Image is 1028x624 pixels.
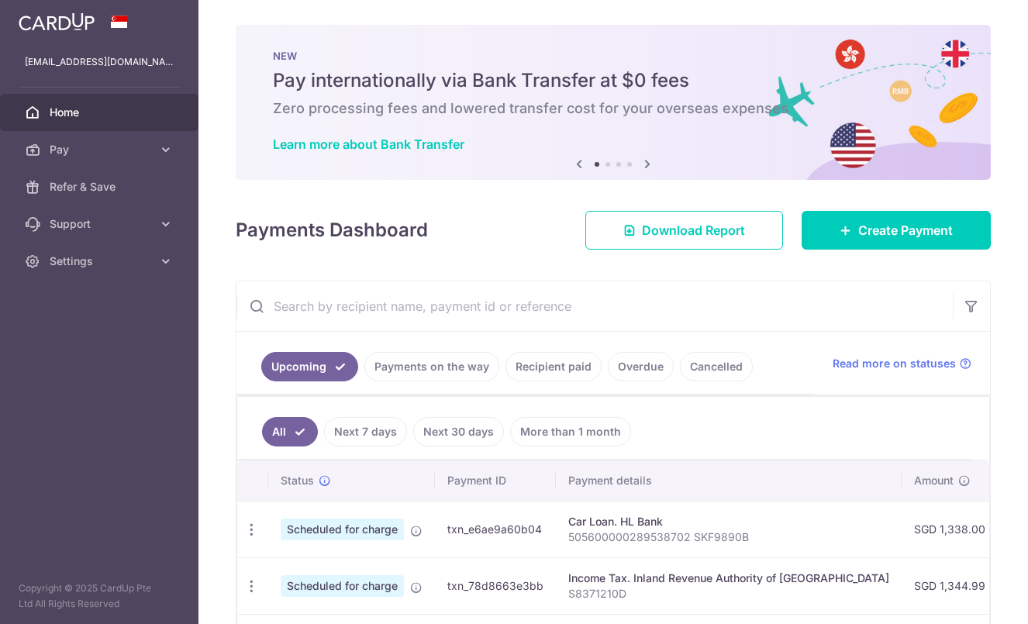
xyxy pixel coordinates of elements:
[608,352,674,381] a: Overdue
[802,211,991,250] a: Create Payment
[261,352,358,381] a: Upcoming
[680,352,753,381] a: Cancelled
[273,99,954,118] h6: Zero processing fees and lowered transfer cost for your overseas expenses
[833,356,956,371] span: Read more on statuses
[568,586,889,602] p: S8371210D
[50,142,152,157] span: Pay
[858,221,953,240] span: Create Payment
[273,68,954,93] h5: Pay internationally via Bank Transfer at $0 fees
[585,211,783,250] a: Download Report
[568,514,889,529] div: Car Loan. HL Bank
[281,473,314,488] span: Status
[25,54,174,70] p: [EMAIL_ADDRESS][DOMAIN_NAME]
[568,571,889,586] div: Income Tax. Inland Revenue Authority of [GEOGRAPHIC_DATA]
[281,519,404,540] span: Scheduled for charge
[435,501,556,557] td: txn_e6ae9a60b04
[236,216,428,244] h4: Payments Dashboard
[568,529,889,545] p: 505600000289538702 SKF9890B
[833,356,971,371] a: Read more on statuses
[435,460,556,501] th: Payment ID
[236,25,991,180] img: Bank transfer banner
[902,501,998,557] td: SGD 1,338.00
[273,136,464,152] a: Learn more about Bank Transfer
[262,417,318,446] a: All
[556,460,902,501] th: Payment details
[50,105,152,120] span: Home
[273,50,954,62] p: NEW
[413,417,504,446] a: Next 30 days
[902,557,998,614] td: SGD 1,344.99
[435,557,556,614] td: txn_78d8663e3bb
[50,216,152,232] span: Support
[505,352,602,381] a: Recipient paid
[642,221,745,240] span: Download Report
[914,473,954,488] span: Amount
[50,179,152,195] span: Refer & Save
[324,417,407,446] a: Next 7 days
[50,253,152,269] span: Settings
[19,12,95,31] img: CardUp
[510,417,631,446] a: More than 1 month
[281,575,404,597] span: Scheduled for charge
[236,281,953,331] input: Search by recipient name, payment id or reference
[364,352,499,381] a: Payments on the way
